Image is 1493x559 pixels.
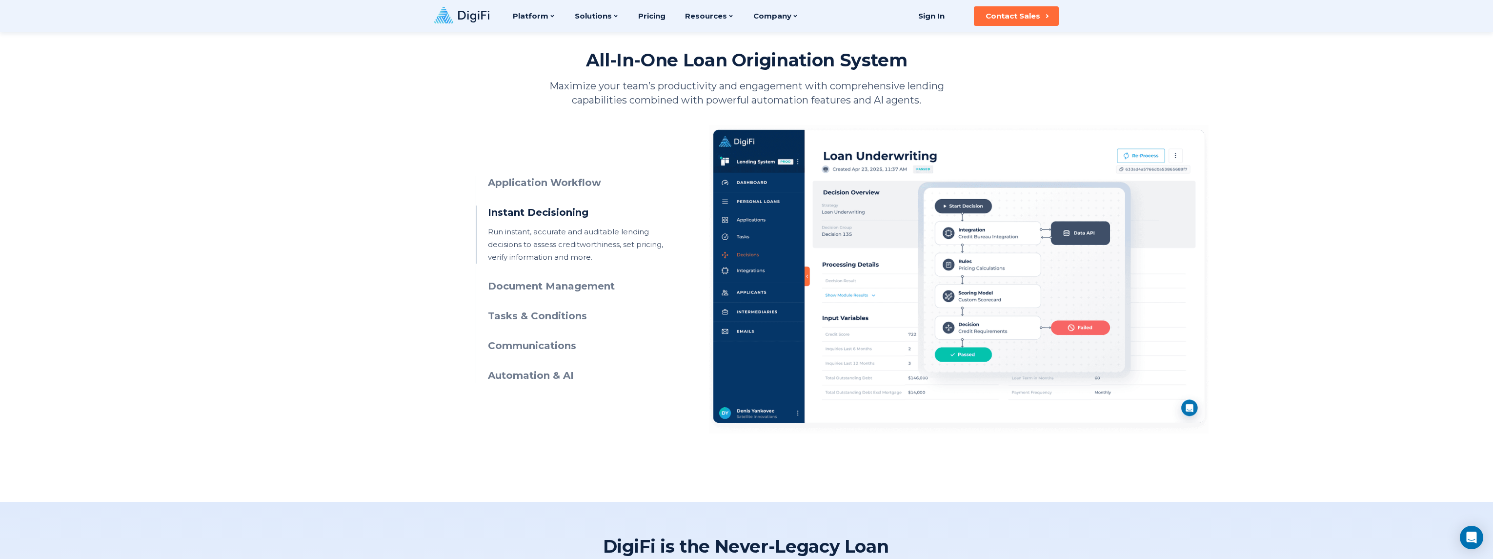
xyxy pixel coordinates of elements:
[1460,526,1483,549] div: Open Intercom Messenger
[488,339,665,353] h3: Communications
[488,206,665,220] h3: Instant Decisioning
[534,79,959,107] p: Maximize your team’s productivity and engagement with comprehensive lending capabilities combined...
[709,125,1209,434] img: Instant Decisioning
[488,176,665,190] h3: Application Workflow
[488,309,665,323] h3: Tasks & Conditions
[488,369,665,383] h3: Automation & AI
[974,6,1059,26] button: Contact Sales
[488,226,665,264] p: Run instant, accurate and auditable lending decisions to assess creditworthiness, set pricing, ve...
[586,49,908,71] h2: All-In-One Loan Origination System
[488,279,665,293] h3: Document Management
[603,535,889,558] span: DigiFi is the Never-Legacy Loan
[986,11,1040,21] div: Contact Sales
[906,6,956,26] a: Sign In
